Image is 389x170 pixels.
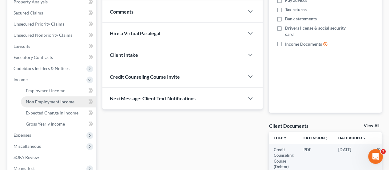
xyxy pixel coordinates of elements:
[9,19,96,30] a: Unsecured Priority Claims
[14,66,69,71] span: Codebtors Insiders & Notices
[368,149,383,164] iframe: Intercom live chat
[14,132,31,138] span: Expenses
[110,74,180,80] span: Credit Counseling Course Invite
[14,55,53,60] span: Executory Contracts
[26,99,74,104] span: Non Employment Income
[21,107,96,118] a: Expected Change in Income
[364,124,379,128] a: View All
[9,30,96,41] a: Unsecured Nonpriority Claims
[14,32,72,38] span: Unsecured Nonpriority Claims
[285,41,322,47] span: Income Documents
[9,52,96,63] a: Executory Contracts
[110,30,160,36] span: Hire a Virtual Paralegal
[110,9,133,15] span: Comments
[325,136,328,140] i: unfold_more
[14,10,43,15] span: Secured Claims
[26,121,65,126] span: Gross Yearly Income
[26,110,78,115] span: Expected Change in Income
[14,44,30,49] span: Lawsuits
[21,85,96,96] a: Employment Income
[362,136,366,140] i: expand_more
[283,136,287,140] i: unfold_more
[21,96,96,107] a: Non Employment Income
[381,149,386,154] span: 2
[338,135,366,140] a: Date Added expand_more
[285,16,316,22] span: Bank statements
[274,135,287,140] a: Titleunfold_more
[9,152,96,163] a: SOFA Review
[14,143,41,149] span: Miscellaneous
[21,118,96,130] a: Gross Yearly Income
[285,6,306,13] span: Tax returns
[304,135,328,140] a: Extensionunfold_more
[14,21,64,27] span: Unsecured Priority Claims
[9,7,96,19] a: Secured Claims
[14,77,28,82] span: Income
[110,52,138,58] span: Client Intake
[9,41,96,52] a: Lawsuits
[285,25,348,37] span: Drivers license & social security card
[110,95,196,101] span: NextMessage: Client Text Notifications
[26,88,65,93] span: Employment Income
[269,122,308,129] div: Client Documents
[14,155,39,160] span: SOFA Review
